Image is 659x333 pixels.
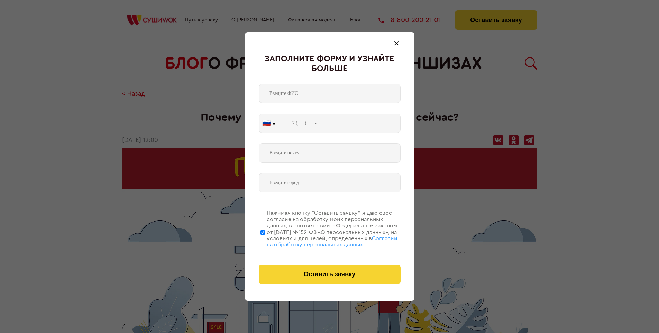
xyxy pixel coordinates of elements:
button: Оставить заявку [259,265,401,284]
input: Введите почту [259,143,401,163]
input: Введите ФИО [259,84,401,103]
div: Нажимая кнопку “Оставить заявку”, я даю свое согласие на обработку моих персональных данных, в со... [267,210,401,248]
input: Введите город [259,173,401,192]
div: Заполните форму и узнайте больше [259,54,401,73]
input: +7 (___) ___-____ [279,114,401,133]
button: 🇷🇺 [259,114,279,133]
span: Согласии на обработку персональных данных [267,236,397,247]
